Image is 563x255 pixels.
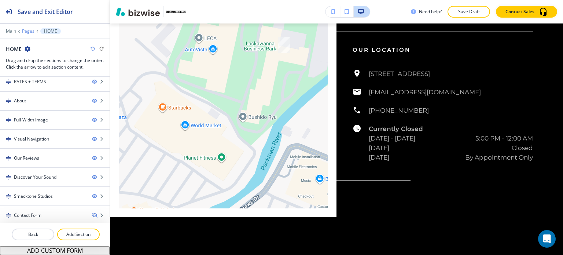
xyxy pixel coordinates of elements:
img: Drag [6,136,11,142]
div: Our Reviews [14,155,39,161]
img: Drag [6,79,11,84]
button: Back [12,229,54,240]
h2: HOME [6,45,22,53]
div: Visual Navigation [14,136,49,142]
button: Contact Sales [496,6,557,18]
h6: Closed [512,143,533,153]
button: Save Draft [448,6,490,18]
h3: Need help? [419,8,442,15]
div: Contact Form [14,212,41,219]
img: Bizwise Logo [116,7,160,16]
div: Full-Width Image [14,117,48,123]
h6: [STREET_ADDRESS] [369,69,430,79]
h6: By Appointment Only [465,153,533,162]
a: [STREET_ADDRESS] [353,69,430,79]
img: Drag [6,213,11,218]
h6: [DATE] [369,143,389,153]
p: Back [12,231,54,238]
p: Our Location [353,45,533,54]
h2: Save and Exit Editor [18,7,73,16]
img: Drag [6,156,11,161]
p: Save Draft [457,8,481,15]
p: Contact Sales [505,8,534,15]
h6: 5:00 PM - 12:00 AM [475,134,533,143]
button: Pages [22,29,34,34]
button: Main [6,29,16,34]
img: Drag [6,98,11,103]
p: Add Section [58,231,99,238]
h6: [DATE] - [DATE] [369,134,415,143]
p: HOME [44,29,57,34]
h6: [DATE] [369,153,389,162]
div: Open Intercom Messenger [538,230,556,248]
img: Drag [6,194,11,199]
button: HOME [40,28,61,34]
div: About [14,98,26,104]
img: Your Logo [166,11,186,12]
div: Discover Your Sound [14,174,56,181]
a: [EMAIL_ADDRESS][DOMAIN_NAME] [353,87,481,97]
h6: [PHONE_NUMBER] [369,106,429,115]
button: Add Section [57,229,100,240]
h3: Drag and drop the sections to change the order. Click the arrow to edit section content. [6,57,104,70]
img: Drag [6,117,11,123]
a: [PHONE_NUMBER] [353,106,429,115]
div: Smacktone Studios [14,193,53,200]
div: RATES + TERMS [14,79,46,85]
img: Drag [6,175,11,180]
h6: Currently Closed [369,124,533,134]
h6: [EMAIL_ADDRESS][DOMAIN_NAME] [369,87,481,97]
